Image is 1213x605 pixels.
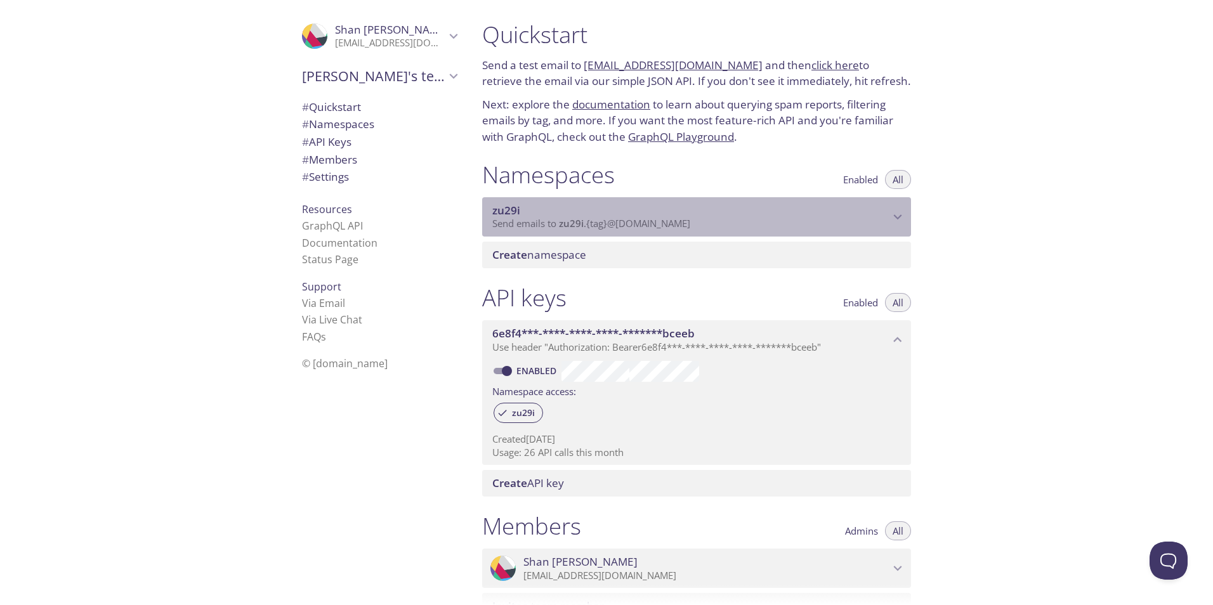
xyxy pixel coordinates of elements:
button: All [885,293,911,312]
span: s [321,330,326,344]
span: Support [302,280,341,294]
span: # [302,134,309,149]
div: Namespaces [292,115,467,133]
div: zu29i namespace [482,197,911,237]
div: Shan Jiang [482,549,911,588]
span: Shan [PERSON_NAME] [523,555,638,569]
div: Create namespace [482,242,911,268]
span: Members [302,152,357,167]
a: Documentation [302,236,377,250]
button: All [885,170,911,189]
div: Members [292,151,467,169]
span: # [302,152,309,167]
span: API Keys [302,134,351,149]
a: FAQ [302,330,326,344]
button: All [885,521,911,540]
div: Create API Key [482,470,911,497]
button: Enabled [836,170,886,189]
span: Resources [302,202,352,216]
span: Create [492,247,527,262]
label: Namespace access: [492,382,576,400]
span: Shan [PERSON_NAME] [335,22,449,37]
button: Enabled [836,293,886,312]
span: Settings [302,169,349,184]
div: zu29i [494,403,543,423]
span: Quickstart [302,100,361,114]
a: GraphQL API [302,219,363,233]
div: Shan's team [292,60,467,93]
a: Via Live Chat [302,313,362,327]
p: [EMAIL_ADDRESS][DOMAIN_NAME] [523,569,889,582]
span: # [302,100,309,114]
p: Send a test email to and then to retrieve the email via our simple JSON API. If you don't see it ... [482,57,911,89]
span: # [302,117,309,131]
a: click here [811,58,859,72]
a: [EMAIL_ADDRESS][DOMAIN_NAME] [584,58,763,72]
span: namespace [492,247,586,262]
h1: Namespaces [482,160,615,189]
div: Team Settings [292,168,467,186]
span: zu29i [504,407,542,419]
span: # [302,169,309,184]
h1: API keys [482,283,567,312]
button: Admins [837,521,886,540]
a: Via Email [302,296,345,310]
h1: Members [482,512,581,540]
span: API key [492,476,564,490]
p: Created [DATE] [492,433,901,446]
div: API Keys [292,133,467,151]
span: zu29i [492,203,520,218]
a: documentation [572,97,650,112]
span: Send emails to . {tag} @[DOMAIN_NAME] [492,217,690,230]
p: Usage: 26 API calls this month [492,446,901,459]
a: GraphQL Playground [628,129,734,144]
span: Create [492,476,527,490]
h1: Quickstart [482,20,911,49]
p: Next: explore the to learn about querying spam reports, filtering emails by tag, and more. If you... [482,96,911,145]
div: Shan Jiang [292,15,467,57]
span: zu29i [559,217,584,230]
div: Quickstart [292,98,467,116]
p: [EMAIL_ADDRESS][DOMAIN_NAME] [335,37,445,49]
a: Enabled [515,365,561,377]
span: Namespaces [302,117,374,131]
iframe: Help Scout Beacon - Open [1150,542,1188,580]
span: [PERSON_NAME]'s team [302,67,445,85]
span: © [DOMAIN_NAME] [302,356,388,370]
a: Status Page [302,252,358,266]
